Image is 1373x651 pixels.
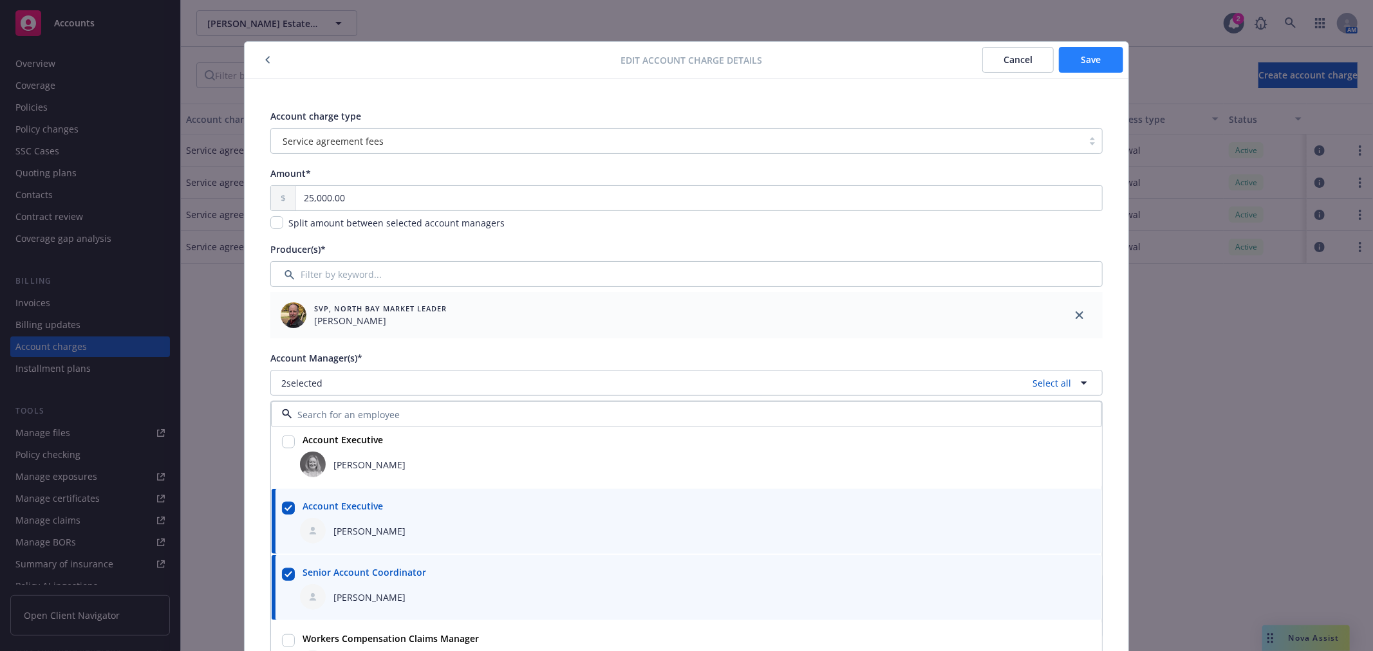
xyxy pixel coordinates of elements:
span: Cancel [1004,53,1032,66]
strong: Workers Compensation Claims Manager [303,632,479,645]
span: 2 selected [281,376,322,390]
span: Producer(s)* [270,243,326,255]
span: [PERSON_NAME] [333,457,406,471]
span: [PERSON_NAME] [314,314,447,327]
span: Save [1081,53,1101,66]
input: Search for an employee [292,407,1076,421]
span: Service agreement fees [283,134,384,148]
span: Service agreement fees [277,134,1076,148]
strong: Account Executive [303,500,383,512]
span: SVP, North Bay Market Leader [314,303,447,314]
button: 2selectedSelect all [270,370,1103,396]
span: Edit account charge details [621,53,763,67]
input: 0.00 [296,186,1102,210]
span: Split amount between selected account managers [288,217,505,229]
a: close [1072,307,1087,323]
strong: Senior Account Coordinator [303,566,426,578]
button: Cancel [982,47,1054,73]
button: Save [1059,47,1123,73]
span: Account charge type [270,110,361,122]
img: employee photo [281,302,306,328]
span: Amount* [270,167,311,179]
strong: Account Executive [303,434,383,446]
img: employee photo [300,452,326,477]
span: [PERSON_NAME] [333,524,406,537]
input: Filter by keyword... [270,261,1103,287]
span: Account Manager(s)* [270,352,362,364]
span: [PERSON_NAME] [333,590,406,603]
a: Select all [1027,376,1071,390]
